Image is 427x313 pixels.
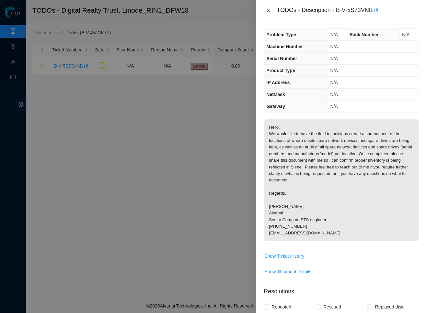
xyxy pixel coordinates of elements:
span: Show Shipment Details [265,268,312,275]
span: Product Type [267,68,295,73]
span: Problem Type [267,32,296,37]
span: Replaced disk [373,302,406,312]
span: N/A [330,80,338,85]
button: Show Ticket History [264,251,305,261]
p: Hello, We would like to have the field technicians create a spreadsheet of the locations of where... [264,119,419,241]
button: Show Shipment Details [264,267,312,277]
span: N/A [330,32,338,37]
span: Serial Number [267,56,297,61]
span: Rebooted [269,302,294,312]
span: N/A [330,44,338,49]
span: N/A [330,92,338,97]
span: Rack Number [350,32,379,37]
span: N/A [330,56,338,61]
span: Show Ticket History [265,253,305,260]
span: N/A [330,68,338,73]
div: TODOs - Description - B-V-5S73VNB [277,5,419,16]
span: N/A [402,32,410,37]
span: close [266,8,271,13]
span: Rescued [321,302,344,312]
span: NetMask [267,92,285,97]
button: Close [264,7,273,14]
p: Resolutions [264,282,419,296]
span: Gateway [267,104,285,109]
span: IP Address [267,80,290,85]
span: Machine Number [267,44,303,49]
span: N/A [330,104,338,109]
